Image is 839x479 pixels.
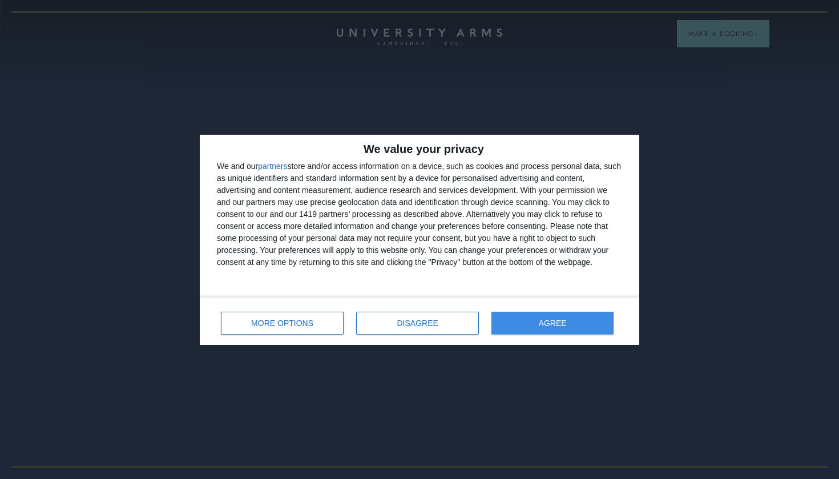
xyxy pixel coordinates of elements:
[217,143,622,155] h2: We value your privacy
[539,319,567,327] span: AGREE
[251,319,313,327] span: MORE OPTIONS
[258,162,287,170] button: partners
[217,160,622,268] div: We and our store and/or access information on a device, such as cookies and process personal data...
[491,312,614,335] button: AGREE
[221,312,344,335] button: MORE OPTIONS
[397,319,438,327] span: DISAGREE
[200,135,639,345] div: qc-cmp2-ui
[356,312,479,335] button: DISAGREE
